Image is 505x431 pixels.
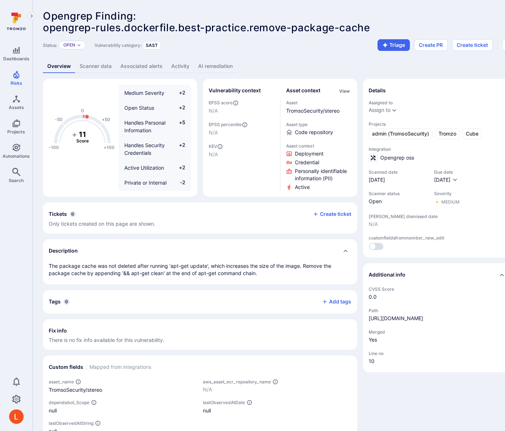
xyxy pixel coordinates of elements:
[203,400,245,405] span: lastObservedAtDate
[43,319,357,350] section: fix info card
[95,43,141,48] span: Vulnerability category:
[209,107,274,114] span: N/A
[63,42,75,48] button: Open
[438,130,456,137] span: Tromzo
[369,198,427,205] span: Open
[76,138,89,144] text: Score
[434,191,460,196] span: Severity
[43,60,75,73] a: Overview
[369,87,386,94] h2: Details
[369,271,405,278] h2: Additional info
[43,239,357,262] div: Collapse description
[441,199,460,205] div: Medium
[209,87,261,94] h2: Vulnerability context
[81,108,84,113] text: 0
[55,117,63,122] text: -50
[124,165,164,171] span: Active Utilization
[143,41,161,49] div: SAST
[369,107,390,113] button: Assign to
[369,191,427,196] span: Scanner status
[27,12,36,20] button: Expand navigation menu
[43,202,357,233] section: tickets card
[167,60,194,73] a: Activity
[295,184,310,191] span: Click to view evidence
[203,407,351,414] div: null
[372,130,429,137] span: admin (TromsoSecurity)
[172,141,185,157] span: +2
[434,177,450,183] span: [DATE]
[75,60,116,73] a: Scanner data
[434,176,458,184] button: [DATE]
[49,420,93,426] span: lastObservedAtString
[43,202,357,233] div: Collapse
[68,130,97,144] g: The vulnerability score is based on the parameters defined in the settings
[9,105,24,110] span: Assets
[49,386,197,394] div: TromsoSecurity/stereo
[286,143,352,149] span: Asset context
[338,88,351,94] button: View
[102,117,110,122] text: +50
[124,180,167,193] span: Private or Internal Asset
[9,409,24,424] div: Lukas Šalkauskas
[124,105,154,111] span: Open Status
[391,107,397,113] button: Expand dropdown
[43,43,57,48] span: Status:
[452,39,493,51] button: Create ticket
[70,211,76,217] span: 0
[338,87,351,94] div: Click to view all asset context details
[49,400,89,405] span: dependabot_Scope
[369,176,427,184] span: [DATE]
[434,169,458,175] span: Due date
[377,39,410,51] button: Triage
[434,169,458,184] div: Due date field
[203,386,351,393] p: N/A
[124,142,165,156] span: Handles Security Credentials
[295,168,352,182] span: Click to view evidence
[72,130,77,139] tspan: +
[49,327,67,334] h2: Fix info
[29,13,34,19] i: Expand navigation menu
[3,153,30,159] span: Automations
[286,100,352,105] span: Asset
[116,60,167,73] a: Associated alerts
[316,296,351,307] button: Add tags
[466,130,478,137] span: Cube
[49,221,155,227] span: Only tickets created on this page are shown.
[209,151,274,158] span: N/A
[414,39,448,51] button: Create PR
[89,363,151,371] span: Mapped from integrations
[9,409,24,424] img: ACg8ocL1zoaGYHINvVelaXD2wTMKGlaFbOiGNlSQVKsddkbQKplo=s96-c
[286,108,340,114] a: TromsoSecurity/stereo
[124,90,164,96] span: Medium Severity
[203,379,271,384] span: aws_asset_ecr_repository_name
[49,145,59,150] text: -100
[77,43,81,47] button: Expand dropdown
[172,164,185,172] span: +2
[380,154,414,161] span: Opengrep oss
[64,299,69,305] span: 0
[3,56,29,61] span: Dashboards
[295,129,333,136] span: Code repository
[11,80,22,86] span: Risks
[43,290,357,313] div: Collapse tags
[79,130,86,139] tspan: 11
[369,169,427,175] span: Scanned date
[209,122,274,128] span: EPSS percentile
[209,129,274,136] span: N/A
[49,407,197,414] div: null
[49,298,61,305] h2: Tags
[172,119,185,134] span: +5
[104,145,115,150] text: +100
[369,128,432,139] a: admin (TromsoSecurity)
[462,128,482,139] a: Cube
[286,122,352,127] span: Asset type
[194,60,237,73] a: AI remediation
[295,150,324,157] span: Click to view evidence
[49,337,351,344] span: There is no fix info available for this vulnerability.
[295,159,319,166] span: Click to view evidence
[49,262,351,277] p: The package cache was not deleted after running 'apt-get update', which increases the size of the...
[49,363,83,371] h2: Custom fields
[313,211,351,217] button: Create ticket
